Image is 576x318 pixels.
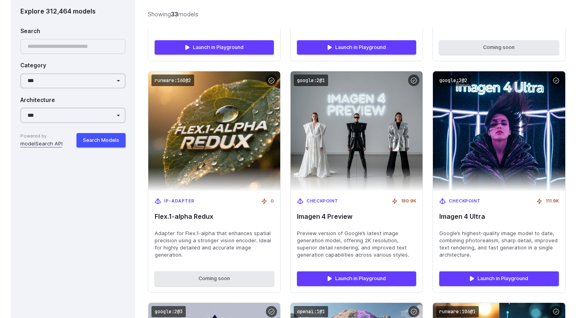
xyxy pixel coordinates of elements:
label: Search [20,27,40,36]
code: runware:160@2 [151,75,194,86]
span: Checkpoint [307,198,338,205]
button: Coming soon [439,40,558,55]
div: Explore 312,464 models [20,6,126,17]
a: Launch in Playground [297,271,416,286]
strong: 33 [171,11,178,18]
span: 111.9K [546,198,559,205]
span: Adapter for Flex.1‑alpha that enhances spatial precision using a stronger vision encoder. Ideal f... [155,230,274,259]
img: Imagen 4 Preview [291,71,423,191]
span: Imagen 4 Ultra [439,213,558,220]
span: Flex.1‑alpha Redux [155,213,274,220]
code: google:2@1 [294,75,328,86]
label: Category [20,61,46,70]
code: openai:1@1 [294,306,328,318]
img: Flex.1‑alpha Redux [148,71,280,191]
label: Architecture [20,96,55,105]
img: Imagen 4 Ultra [433,71,565,191]
a: modelSearch API [20,140,63,148]
span: Imagen 4 Preview [297,213,416,220]
code: runware:106@1 [436,306,479,318]
button: Search Models [77,133,126,147]
span: Google’s highest-quality image model to date, combining photorealism, sharp detail, improved text... [439,230,558,259]
span: Checkpoint [449,198,481,205]
code: google:2@3 [151,306,186,318]
div: Showing models [148,10,199,19]
span: 180.9K [401,198,416,205]
span: Preview version of Google’s latest image generation model, offering 2K resolution, superior detai... [297,230,416,259]
code: google:2@2 [436,75,470,86]
button: Coming soon [155,271,274,286]
span: 0 [271,198,274,205]
a: Launch in Playground [439,271,558,286]
span: IP-Adapter [164,198,195,205]
span: Powered by [20,133,63,140]
select: Category [20,73,126,89]
a: Launch in Playground [297,40,416,55]
select: Architecture [20,108,126,124]
a: Launch in Playground [155,40,274,55]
